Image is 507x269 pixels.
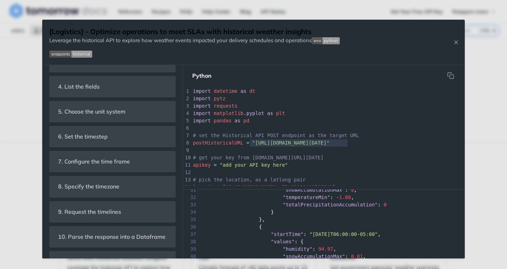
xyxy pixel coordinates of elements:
[183,132,190,139] div: 7
[193,110,285,116] span: .
[282,184,332,190] span: 73.68988401705542
[267,110,273,116] span: as
[271,231,303,237] span: "startTime"
[351,187,354,193] span: 0
[183,95,190,102] div: 2
[283,187,345,193] span: "snowAccumulationMax"
[49,27,340,37] h1: [Logistics] - Optimize operations to meet SLAs with historical weather insights
[351,254,363,259] span: 0.01
[53,155,135,168] span: 7. Configure the time frame
[243,118,249,123] span: pd
[193,140,243,146] span: postHistoricalURL
[183,124,190,132] div: 6
[246,140,249,146] span: =
[49,226,176,248] section: 10. Parse the response into a Dataframe
[309,231,378,237] span: "[DATE]T06:00:00-05:00"
[183,147,190,154] div: 9
[183,169,190,176] div: 12
[193,88,211,94] span: import
[384,202,387,207] span: 0
[193,118,211,123] span: import
[279,184,282,190] span: -
[183,216,198,223] span: 35
[193,96,211,101] span: import
[49,201,176,223] section: 9. Request the timelines
[444,69,458,83] button: Copy
[193,103,211,109] span: import
[183,102,190,110] div: 3
[49,151,176,172] section: 7. Configure the time frame
[53,230,170,244] span: 10. Parse the response into a Dataframe
[234,118,240,123] span: as
[183,154,190,161] div: 10
[193,162,211,168] span: apikey
[220,162,288,168] span: "add your API key here"
[49,37,340,45] p: Leverage the historical API to explore how weather events impacted your delivery schedules and op...
[53,205,126,219] span: 9. Request the timelines
[214,103,237,109] span: requests
[220,184,223,190] span: =
[283,194,330,200] span: "temperatureMin"
[183,184,190,191] div: 14
[183,223,465,231] div: {
[193,155,324,160] span: # get your key from [DOMAIN_NAME][URL][DATE]
[183,186,198,194] span: 31
[447,72,454,79] svg: hidden
[318,246,333,252] span: 94.97
[183,88,190,95] div: 1
[246,110,264,116] span: pyplot
[49,126,176,147] section: 6. Set the timestep
[183,238,198,245] span: 38
[183,201,465,209] div: :
[283,202,378,207] span: "totalPrecipitationAccumulation"
[53,80,105,94] span: 4. List the fields
[193,184,336,190] span: [ , ]
[276,110,285,116] span: plt
[53,130,113,143] span: 6. Set the timestep
[53,180,124,193] span: 8. Specify the timezone
[193,110,211,116] span: import
[336,194,339,200] span: -
[214,118,232,123] span: pandas
[193,184,217,190] span: location
[183,117,190,124] div: 5
[271,239,294,244] span: "values"
[240,88,246,94] span: as
[214,162,217,168] span: =
[451,39,461,46] button: Close Recipe
[339,194,351,200] span: 1.08
[183,194,465,201] div: : ,
[183,238,465,245] div: : {
[183,245,465,253] div: : ,
[183,216,465,223] div: },
[283,246,312,252] span: "humidity"
[183,209,198,216] span: 34
[283,254,345,259] span: "snowAccumulationMax"
[312,37,340,44] span: Expand image
[183,231,198,238] span: 37
[183,223,198,231] span: 36
[183,201,198,209] span: 33
[183,245,198,253] span: 39
[183,209,465,216] div: }
[49,76,176,97] section: 4. List the fields
[214,110,243,116] span: matplotlib
[312,37,340,44] img: env
[183,194,198,201] span: 32
[53,105,130,119] span: 5. Choose the unit system
[183,110,190,117] div: 4
[49,50,340,58] span: Expand image
[49,51,92,58] img: endpoint
[183,186,465,194] div: : ,
[249,88,255,94] span: dt
[187,69,217,83] button: Python
[183,139,190,147] div: 8
[49,101,176,122] section: 5. Choose the unit system
[49,176,176,197] section: 8. Specify the timezone
[183,231,465,238] div: : ,
[226,184,276,190] span: 42.63496561409271
[183,161,190,169] div: 11
[214,88,237,94] span: datetime
[183,253,198,260] span: 40
[53,255,127,269] span: 11. Bring your own data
